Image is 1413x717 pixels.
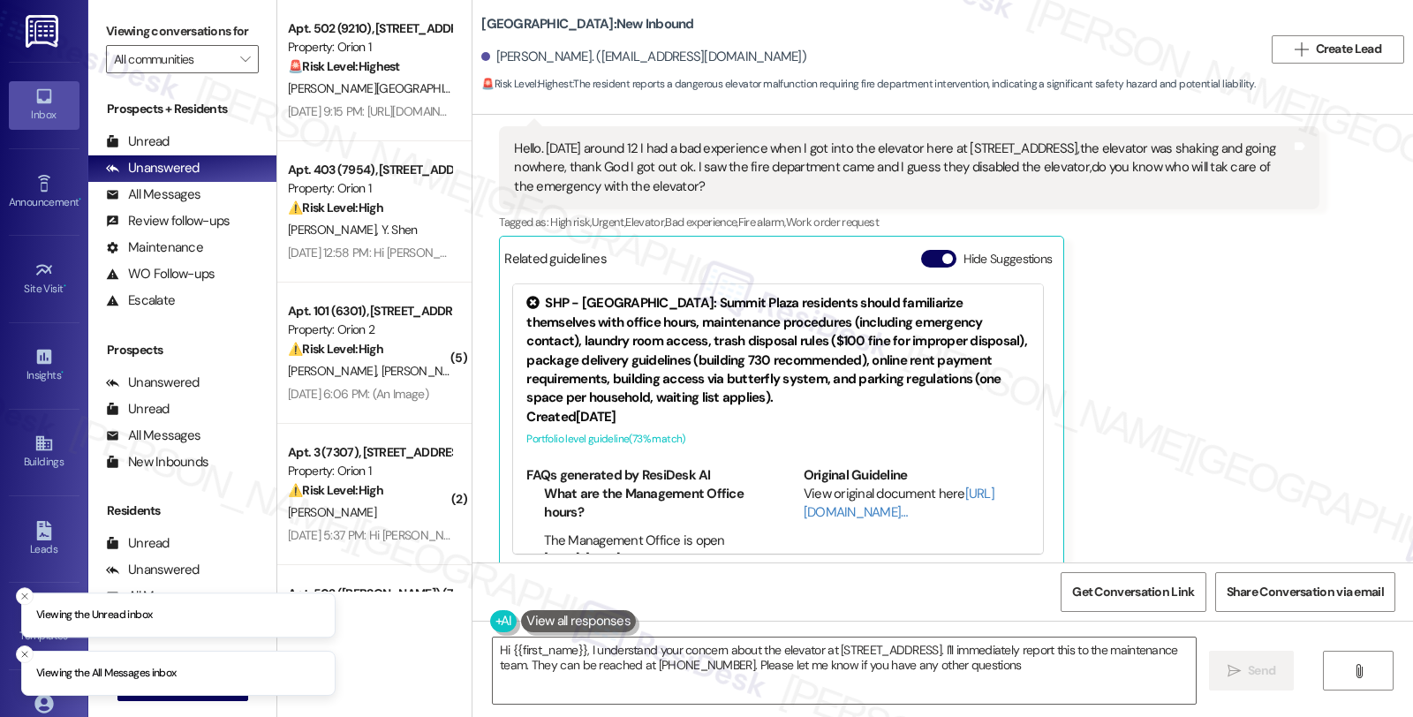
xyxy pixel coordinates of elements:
[499,209,1319,235] div: Tagged as:
[288,19,451,38] div: Apt. 502 (9210), [STREET_ADDRESS]
[16,587,34,605] button: Close toast
[79,193,81,206] span: •
[9,342,79,389] a: Insights •
[106,159,200,177] div: Unanswered
[88,100,276,118] div: Prospects + Residents
[592,215,625,230] span: Urgent ,
[106,374,200,392] div: Unanswered
[786,215,879,230] span: Work order request
[288,443,451,462] div: Apt. 3 (7307), [STREET_ADDRESS]
[526,294,1030,408] div: SHP - [GEOGRAPHIC_DATA]: Summit Plaza residents should familiarize themselves with office hours, ...
[1295,42,1308,57] i: 
[9,516,79,563] a: Leads
[526,466,710,484] b: FAQs generated by ResiDesk AI
[61,366,64,379] span: •
[288,482,383,498] strong: ⚠️ Risk Level: High
[804,466,908,484] b: Original Guideline
[1272,35,1404,64] button: Create Lead
[504,250,607,275] div: Related guidelines
[1316,40,1381,58] span: Create Lead
[240,52,250,66] i: 
[625,215,665,230] span: Elevator ,
[544,485,753,523] li: What are the Management Office hours?
[1209,651,1295,691] button: Send
[26,15,62,48] img: ResiDesk Logo
[963,250,1053,268] label: Hide Suggestions
[114,45,230,73] input: All communities
[106,291,175,310] div: Escalate
[288,80,488,96] span: [PERSON_NAME][GEOGRAPHIC_DATA]
[288,321,451,339] div: Property: Orion 2
[36,608,152,623] p: Viewing the Unread inbox
[1248,661,1275,680] span: Send
[106,185,200,204] div: All Messages
[106,18,259,45] label: Viewing conversations for
[544,532,753,608] li: The Management Office is open [DATE]-[DATE] from 8am to 5pm, closed for lunch from 12:30-1:30pm, ...
[288,58,400,74] strong: 🚨 Risk Level: Highest
[288,200,383,215] strong: ⚠️ Risk Level: High
[382,363,470,379] span: [PERSON_NAME]
[288,462,451,480] div: Property: Orion 1
[288,302,451,321] div: Apt. 101 (6301), [STREET_ADDRESS]
[288,386,428,402] div: [DATE] 6:06 PM: (An Image)
[526,430,1030,449] div: Portfolio level guideline ( 73 % match)
[106,453,208,472] div: New Inbounds
[288,222,382,238] span: [PERSON_NAME]
[9,428,79,476] a: Buildings
[1352,664,1365,678] i: 
[9,255,79,303] a: Site Visit •
[481,15,693,34] b: [GEOGRAPHIC_DATA]: New Inbound
[106,561,200,579] div: Unanswered
[64,280,66,292] span: •
[288,585,451,603] div: Apt. 502 ([PERSON_NAME]) (7467), [STREET_ADDRESS][PERSON_NAME]
[106,212,230,230] div: Review follow-ups
[288,38,451,57] div: Property: Orion 1
[1215,572,1395,612] button: Share Conversation via email
[738,215,786,230] span: Fire alarm ,
[1072,583,1194,601] span: Get Conversation Link
[481,77,572,91] strong: 🚨 Risk Level: Highest
[9,81,79,129] a: Inbox
[665,215,737,230] span: Bad experience ,
[804,485,1031,523] div: View original document here
[106,238,203,257] div: Maintenance
[288,179,451,198] div: Property: Orion 1
[288,504,376,520] span: [PERSON_NAME]
[493,638,1196,704] textarea: Hi {{first_name}}, I understand your concern about the elevator at [STREET_ADDRESS]. I'll immedia...
[288,341,383,357] strong: ⚠️ Risk Level: High
[526,408,1030,426] div: Created [DATE]
[88,341,276,359] div: Prospects
[288,161,451,179] div: Apt. 403 (7954), [STREET_ADDRESS]
[804,485,994,521] a: [URL][DOMAIN_NAME]…
[1227,583,1384,601] span: Share Conversation via email
[514,140,1290,196] div: Hello. [DATE] around 12 I had a bad experience when I got into the elevator here at [STREET_ADDRE...
[382,222,418,238] span: Y. Shen
[288,103,482,119] div: [DATE] 9:15 PM: [URL][DOMAIN_NAME]
[481,75,1255,94] span: : The resident reports a dangerous elevator malfunction requiring fire department intervention, i...
[288,363,382,379] span: [PERSON_NAME]
[106,132,170,151] div: Unread
[88,502,276,520] div: Residents
[9,602,79,650] a: Templates •
[106,426,200,445] div: All Messages
[481,48,806,66] div: [PERSON_NAME]. ([EMAIL_ADDRESS][DOMAIN_NAME])
[106,400,170,419] div: Unread
[550,215,592,230] span: High risk ,
[1228,664,1241,678] i: 
[1061,572,1205,612] button: Get Conversation Link
[16,645,34,663] button: Close toast
[36,666,177,682] p: Viewing the All Messages inbox
[106,534,170,553] div: Unread
[106,265,215,283] div: WO Follow-ups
